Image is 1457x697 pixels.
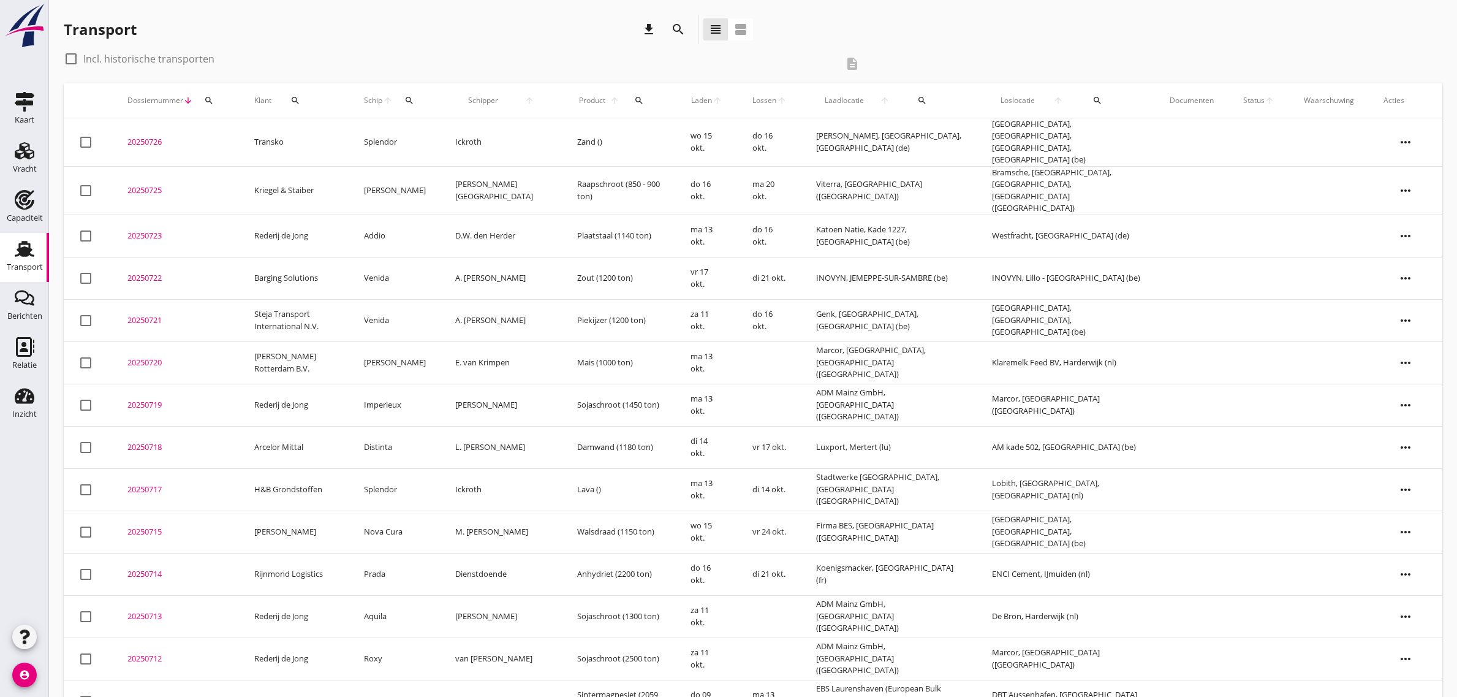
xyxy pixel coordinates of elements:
[1388,515,1423,549] i: more_horiz
[562,341,676,384] td: Mais (1000 ton)
[977,426,1155,468] td: AM kade 502, [GEOGRAPHIC_DATA] (be)
[1265,96,1274,105] i: arrow_upward
[1388,388,1423,422] i: more_horiz
[1304,95,1354,106] div: Waarschuwing
[1388,473,1423,507] i: more_horiz
[738,426,802,468] td: vr 17 okt.
[872,96,898,105] i: arrow_upward
[7,214,43,222] div: Capaciteit
[127,95,183,106] span: Dossiernummer
[183,96,193,105] i: arrow_downward
[240,553,349,595] td: Rijnmond Logistics
[240,166,349,215] td: Kriegel & Staiber
[349,426,441,468] td: Distinta
[562,468,676,511] td: Lava ()
[349,595,441,638] td: Aquila
[1092,96,1102,105] i: search
[127,526,225,538] div: 20250715
[738,215,802,257] td: do 16 okt.
[562,299,676,341] td: Piekijzer (1200 ton)
[441,595,562,638] td: [PERSON_NAME]
[1388,642,1423,676] i: more_horiz
[240,215,349,257] td: Rederij de Jong
[240,384,349,426] td: Rederij de Jong
[240,257,349,299] td: Barging Solutions
[240,595,349,638] td: Rederij de Jong
[738,257,802,299] td: di 21 okt.
[562,166,676,215] td: Raapschroot (850 - 900 ton)
[441,468,562,511] td: Ickroth
[676,215,738,257] td: ma 13 okt.
[801,215,977,257] td: Katoen Natie, Kade 1227, [GEOGRAPHIC_DATA] (be)
[127,484,225,496] div: 20250717
[441,257,562,299] td: A. [PERSON_NAME]
[127,357,225,369] div: 20250720
[1388,430,1423,465] i: more_horiz
[676,384,738,426] td: ma 13 okt.
[691,95,712,106] span: Laden
[1388,303,1423,338] i: more_horiz
[364,95,383,106] span: Schip
[977,553,1155,595] td: ENCI Cement, IJmuiden (nl)
[676,299,738,341] td: za 11 okt.
[2,3,47,48] img: logo-small.a267ee39.svg
[1044,96,1072,105] i: arrow_upward
[404,96,414,105] i: search
[204,96,214,105] i: search
[801,595,977,638] td: ADM Mainz GmbH, [GEOGRAPHIC_DATA] ([GEOGRAPHIC_DATA])
[671,22,686,37] i: search
[977,638,1155,680] td: Marcor, [GEOGRAPHIC_DATA] ([GEOGRAPHIC_DATA])
[441,384,562,426] td: [PERSON_NAME]
[801,638,977,680] td: ADM Mainz GmbH, [GEOGRAPHIC_DATA] ([GEOGRAPHIC_DATA])
[349,166,441,215] td: [PERSON_NAME]
[676,426,738,468] td: di 14 okt.
[127,136,225,148] div: 20250726
[641,22,656,37] i: download
[676,553,738,595] td: do 16 okt.
[676,341,738,384] td: ma 13 okt.
[562,638,676,680] td: Sojaschroot (2500 ton)
[1388,219,1423,253] i: more_horiz
[349,553,441,595] td: Prada
[977,215,1155,257] td: Westfracht, [GEOGRAPHIC_DATA] (de)
[801,341,977,384] td: Marcor, [GEOGRAPHIC_DATA], [GEOGRAPHIC_DATA] ([GEOGRAPHIC_DATA])
[441,638,562,680] td: van [PERSON_NAME]
[240,341,349,384] td: [PERSON_NAME] Rotterdam B.V.
[801,257,977,299] td: INOVYN, JEMEPPE-SUR-SAMBRE (be)
[127,441,225,454] div: 20250718
[801,166,977,215] td: Viterra, [GEOGRAPHIC_DATA] ([GEOGRAPHIC_DATA])
[738,118,802,167] td: do 16 okt.
[712,96,722,105] i: arrow_upward
[7,263,43,271] div: Transport
[752,95,777,106] span: Lossen
[1170,95,1214,106] div: Documenten
[13,165,37,173] div: Vracht
[127,185,225,197] div: 20250725
[127,272,225,284] div: 20250722
[12,663,37,687] i: account_circle
[349,215,441,257] td: Addio
[676,638,738,680] td: za 11 okt.
[455,95,512,106] span: Schipper
[992,95,1045,106] span: Loslocatie
[816,95,872,106] span: Laadlocatie
[977,257,1155,299] td: INOVYN, Lillo - [GEOGRAPHIC_DATA] (be)
[383,96,393,105] i: arrow_upward
[801,426,977,468] td: Luxport, Mertert (lu)
[240,299,349,341] td: Steja Transport International N.V.
[562,384,676,426] td: Sojaschroot (1450 ton)
[801,553,977,595] td: Koenigsmacker, [GEOGRAPHIC_DATA] (fr)
[240,468,349,511] td: H&B Grondstoffen
[917,96,927,105] i: search
[290,96,300,105] i: search
[240,118,349,167] td: Transko
[512,96,548,105] i: arrow_upward
[127,399,225,411] div: 20250719
[349,468,441,511] td: Splendor
[562,118,676,167] td: Zand ()
[738,299,802,341] td: do 16 okt.
[441,166,562,215] td: [PERSON_NAME][GEOGRAPHIC_DATA]
[738,511,802,553] td: vr 24 okt.
[708,22,723,37] i: view_headline
[977,341,1155,384] td: Klaremelk Feed BV, Harderwijk (nl)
